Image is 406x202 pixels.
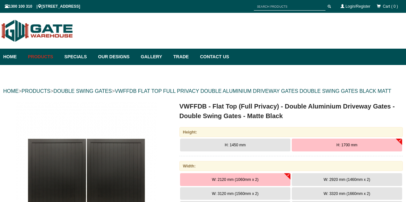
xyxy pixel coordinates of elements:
[179,101,403,121] h1: VWFFDB - Flat Top (Full Privacy) - Double Aluminium Driveway Gates - Double Swing Gates - Matte B...
[197,49,229,65] a: Contact Us
[225,143,246,147] span: H: 1450 mm
[3,81,403,101] div: > > >
[292,139,402,151] button: H: 1700 mm
[138,49,170,65] a: Gallery
[346,4,370,9] a: Login/Register
[212,177,258,182] span: W: 2120 mm (1060mm x 2)
[22,88,50,94] a: PRODUCTS
[115,88,391,94] a: VWFFDB FLAT TOP FULL PRIVACY DOUBLE ALUMINIUM DRIVEWAY GATES DOUBLE SWING GATES BLACK MATT
[292,173,402,186] button: W: 2920 mm (1460mm x 2)
[324,191,370,196] span: W: 3320 mm (1660mm x 2)
[5,4,80,9] span: 1300 100 310 | [STREET_ADDRESS]
[25,49,61,65] a: Products
[95,49,138,65] a: Our Designs
[179,161,403,171] div: Width:
[212,191,258,196] span: W: 3120 mm (1560mm x 2)
[3,88,19,94] a: HOME
[292,187,402,200] button: W: 3320 mm (1660mm x 2)
[180,139,290,151] button: H: 1450 mm
[3,49,25,65] a: Home
[324,177,370,182] span: W: 2920 mm (1460mm x 2)
[180,187,290,200] button: W: 3120 mm (1560mm x 2)
[170,49,197,65] a: Trade
[180,173,290,186] button: W: 2120 mm (1060mm x 2)
[383,4,398,9] span: Cart ( 0 )
[61,49,95,65] a: Specials
[254,3,325,11] input: SEARCH PRODUCTS
[336,143,357,147] span: H: 1700 mm
[53,88,112,94] a: DOUBLE SWING GATES
[179,127,403,137] div: Height:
